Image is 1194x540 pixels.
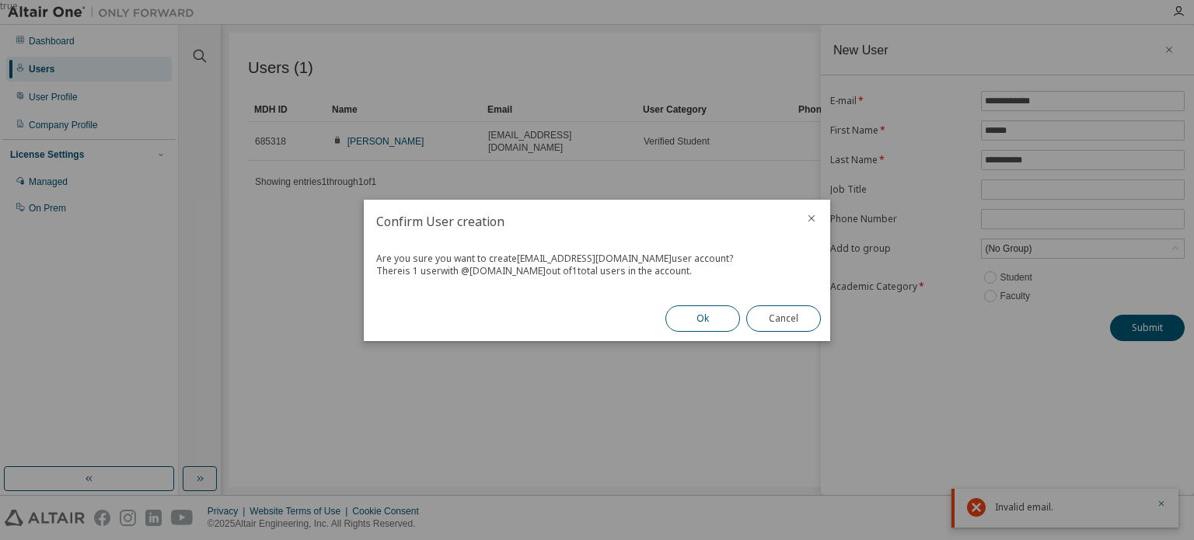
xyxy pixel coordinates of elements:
[376,265,818,277] div: There is 1 user with @ [DOMAIN_NAME] out of 1 total users in the account.
[805,212,818,225] button: close
[746,305,821,332] button: Cancel
[376,253,818,265] div: Are you sure you want to create [EMAIL_ADDRESS][DOMAIN_NAME] user account?
[665,305,740,332] button: Ok
[364,200,793,243] h2: Confirm User creation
